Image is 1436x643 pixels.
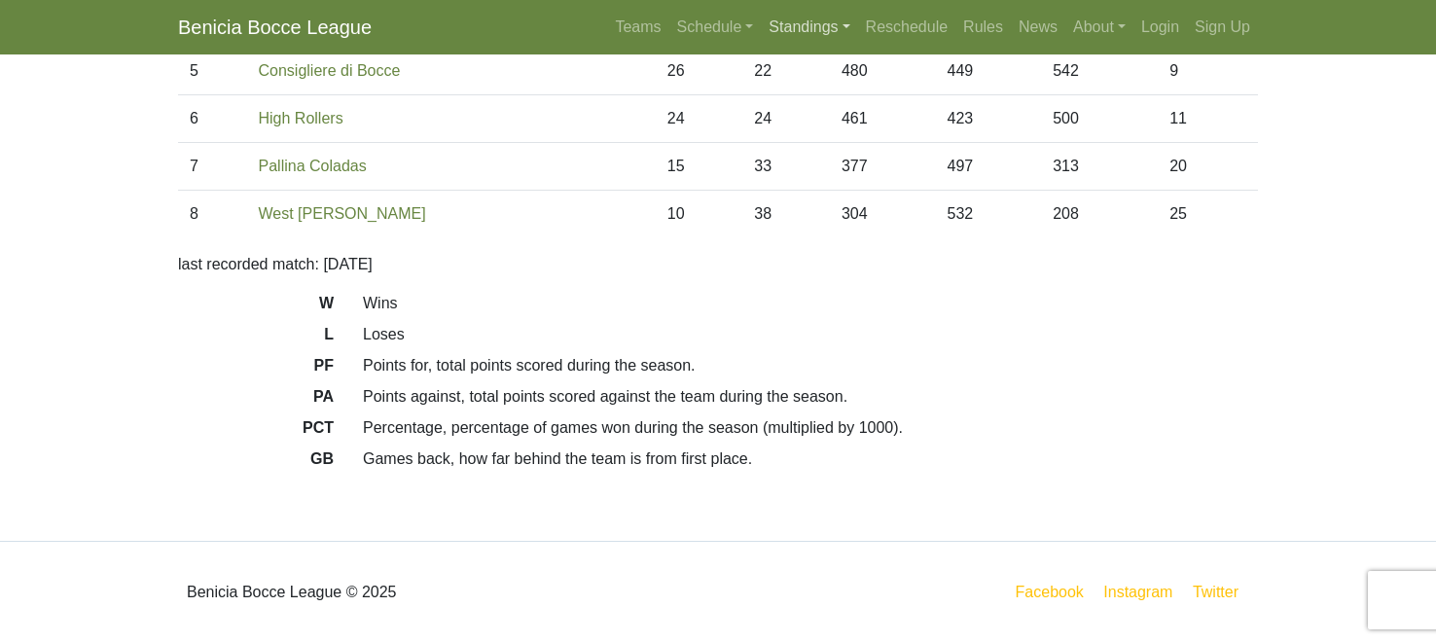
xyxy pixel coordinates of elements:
[1189,580,1254,604] a: Twitter
[669,8,762,47] a: Schedule
[656,191,743,238] td: 10
[178,143,247,191] td: 7
[830,95,936,143] td: 461
[955,8,1011,47] a: Rules
[656,143,743,191] td: 15
[1133,8,1187,47] a: Login
[348,447,1273,471] dd: Games back, how far behind the team is from first place.
[1011,8,1065,47] a: News
[178,253,1258,276] p: last recorded match: [DATE]
[830,143,936,191] td: 377
[742,95,830,143] td: 24
[163,447,348,479] dt: GB
[830,191,936,238] td: 304
[1041,48,1158,95] td: 542
[656,95,743,143] td: 24
[259,110,343,126] a: High Rollers
[178,191,247,238] td: 8
[1099,580,1176,604] a: Instagram
[163,385,348,416] dt: PA
[348,416,1273,440] dd: Percentage, percentage of games won during the season (multiplied by 1000).
[178,95,247,143] td: 6
[858,8,956,47] a: Reschedule
[1041,191,1158,238] td: 208
[178,48,247,95] td: 5
[259,158,367,174] a: Pallina Coladas
[936,95,1042,143] td: 423
[163,292,348,323] dt: W
[348,385,1273,409] dd: Points against, total points scored against the team during the season.
[742,191,830,238] td: 38
[348,354,1273,377] dd: Points for, total points scored during the season.
[163,557,718,627] div: Benicia Bocce League © 2025
[1158,95,1258,143] td: 11
[348,292,1273,315] dd: Wins
[761,8,857,47] a: Standings
[1041,143,1158,191] td: 313
[348,323,1273,346] dd: Loses
[742,48,830,95] td: 22
[259,62,401,79] a: Consigliere di Bocce
[1012,580,1088,604] a: Facebook
[163,416,348,447] dt: PCT
[163,354,348,385] dt: PF
[259,205,426,222] a: West [PERSON_NAME]
[1187,8,1258,47] a: Sign Up
[1041,95,1158,143] td: 500
[178,8,372,47] a: Benicia Bocce League
[656,48,743,95] td: 26
[936,191,1042,238] td: 532
[1158,143,1258,191] td: 20
[163,323,348,354] dt: L
[1158,191,1258,238] td: 25
[742,143,830,191] td: 33
[607,8,668,47] a: Teams
[1158,48,1258,95] td: 9
[936,48,1042,95] td: 449
[1065,8,1133,47] a: About
[936,143,1042,191] td: 497
[830,48,936,95] td: 480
